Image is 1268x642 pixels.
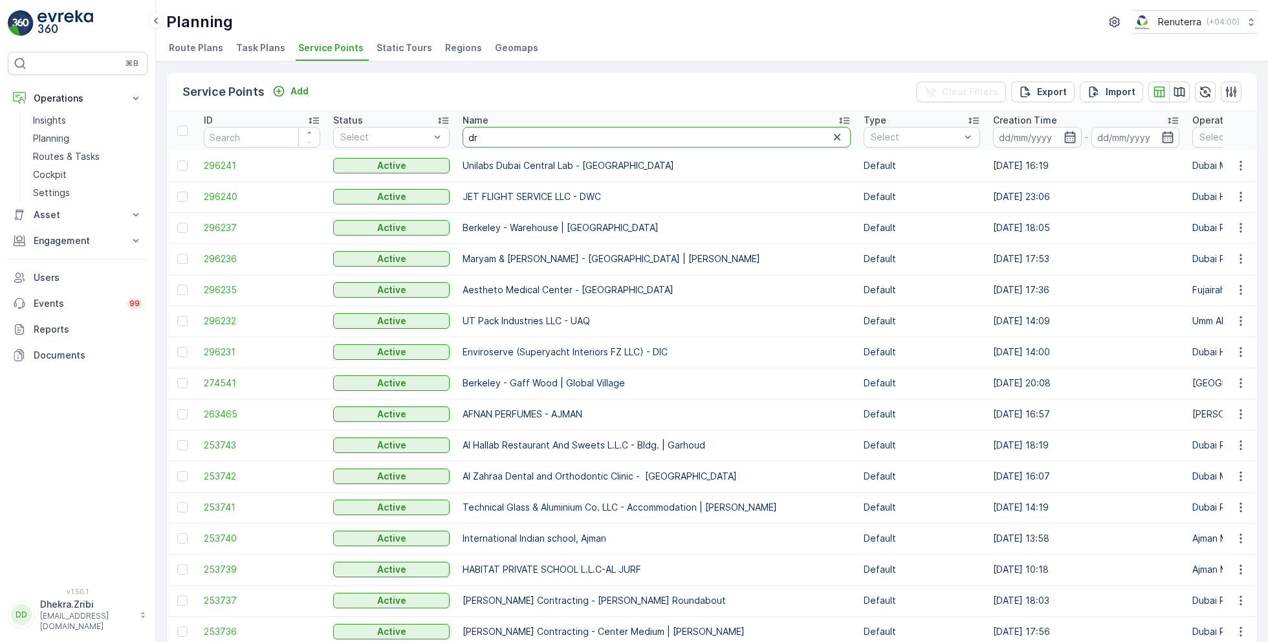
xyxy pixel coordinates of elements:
[333,469,450,484] button: Active
[377,283,406,296] p: Active
[34,271,142,284] p: Users
[34,92,122,105] p: Operations
[333,624,450,639] button: Active
[377,252,406,265] p: Active
[463,315,851,327] p: UT Pack Industries LLC - UAQ
[38,10,93,36] img: logo_light-DOdMpM7g.png
[333,344,450,360] button: Active
[267,83,314,99] button: Add
[290,85,309,98] p: Add
[126,58,138,69] p: ⌘B
[204,346,320,359] a: 296231
[1192,114,1242,127] p: Operations
[942,85,998,98] p: Clear Filters
[33,168,67,181] p: Cockpit
[204,252,320,265] span: 296236
[463,159,851,172] p: Unilabs Dubai Central Lab - [GEOGRAPHIC_DATA]
[987,337,1186,368] td: [DATE] 14:00
[8,342,148,368] a: Documents
[204,501,320,514] span: 253741
[166,12,233,32] p: Planning
[463,563,851,576] p: HABITAT PRIVATE SCHOOL L.L.C-AL JURF
[129,298,140,309] p: 99
[333,189,450,205] button: Active
[204,563,320,576] a: 253739
[1091,127,1180,148] input: dd/mm/yyyy
[177,160,188,171] div: Toggle Row Selected
[204,159,320,172] a: 296241
[204,377,320,390] span: 274541
[333,406,450,422] button: Active
[987,461,1186,492] td: [DATE] 16:07
[1106,85,1135,98] p: Import
[864,315,980,327] p: Default
[333,500,450,515] button: Active
[204,625,320,638] a: 253736
[177,564,188,575] div: Toggle Row Selected
[864,625,980,638] p: Default
[987,212,1186,243] td: [DATE] 18:05
[987,274,1186,305] td: [DATE] 17:36
[333,562,450,577] button: Active
[864,594,980,607] p: Default
[1084,129,1089,145] p: -
[11,604,32,625] div: DD
[177,626,188,637] div: Toggle Row Selected
[333,593,450,608] button: Active
[987,399,1186,430] td: [DATE] 16:57
[204,283,320,296] span: 296235
[182,83,265,101] p: Service Points
[204,408,320,421] a: 263465
[377,346,406,359] p: Active
[1207,17,1240,27] p: ( +04:00 )
[445,41,482,54] span: Regions
[204,315,320,327] span: 296232
[377,408,406,421] p: Active
[333,114,363,127] p: Status
[377,470,406,483] p: Active
[377,190,406,203] p: Active
[333,220,450,236] button: Active
[33,114,66,127] p: Insights
[340,131,430,144] p: Select
[28,129,148,148] a: Planning
[463,127,851,148] input: Search
[204,190,320,203] a: 296240
[377,594,406,607] p: Active
[177,595,188,606] div: Toggle Row Selected
[8,85,148,111] button: Operations
[204,470,320,483] a: 253742
[463,439,851,452] p: Al Hallab Restaurant And Sweets L.L.C - Bldg. | Garhoud
[8,316,148,342] a: Reports
[1133,10,1258,34] button: Renuterra(+04:00)
[34,323,142,336] p: Reports
[987,585,1186,616] td: [DATE] 18:03
[8,598,148,632] button: DDDhekra.Zribi[EMAIL_ADDRESS][DOMAIN_NAME]
[8,291,148,316] a: Events99
[8,10,34,36] img: logo
[987,523,1186,554] td: [DATE] 13:58
[236,41,285,54] span: Task Plans
[34,297,119,310] p: Events
[8,265,148,291] a: Users
[34,234,122,247] p: Engagement
[177,533,188,544] div: Toggle Row Selected
[864,283,980,296] p: Default
[463,408,851,421] p: AFNAN PERFUMES - AJMAN
[864,159,980,172] p: Default
[987,368,1186,399] td: [DATE] 20:08
[28,111,148,129] a: Insights
[377,159,406,172] p: Active
[204,594,320,607] span: 253737
[377,315,406,327] p: Active
[333,437,450,453] button: Active
[204,127,320,148] input: Search
[177,440,188,450] div: Toggle Row Selected
[1158,16,1201,28] p: Renuterra
[987,305,1186,337] td: [DATE] 14:09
